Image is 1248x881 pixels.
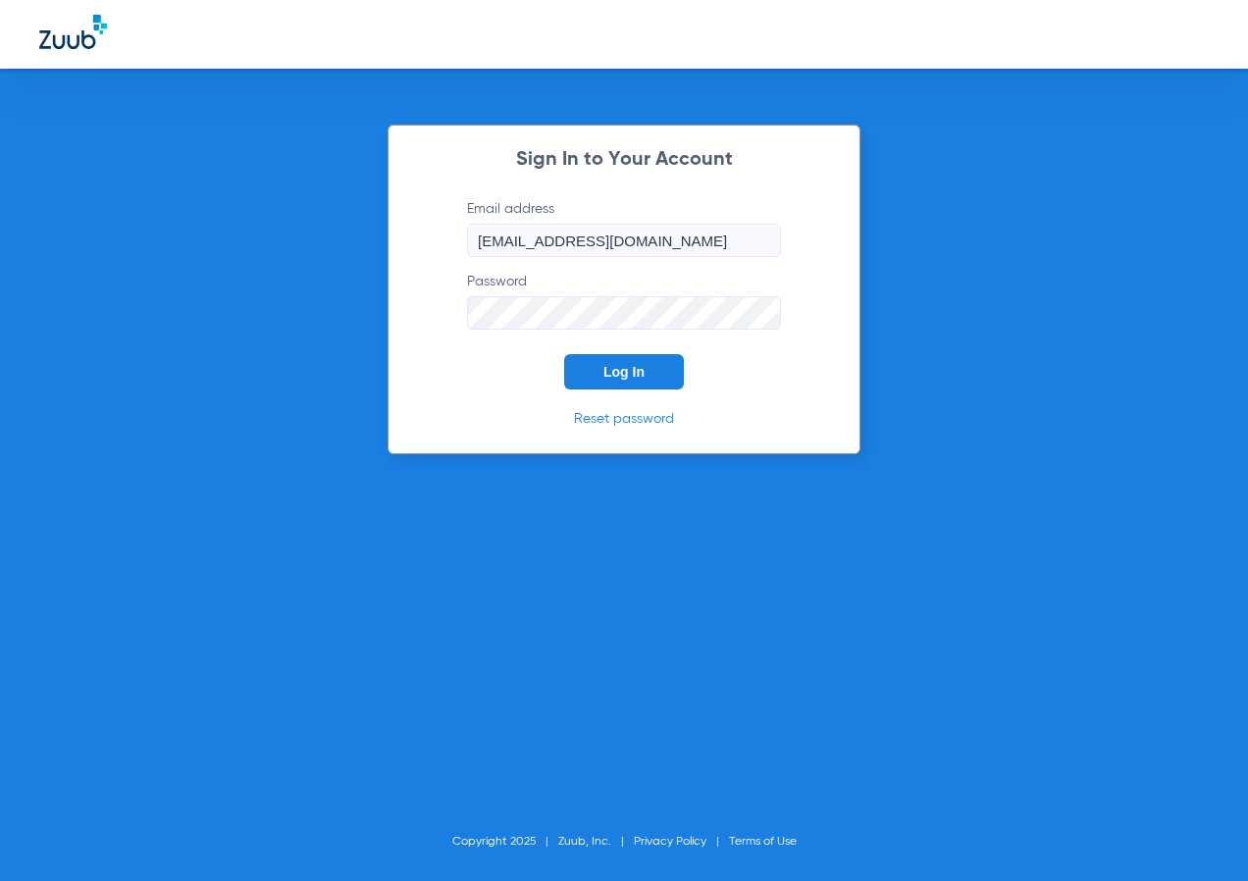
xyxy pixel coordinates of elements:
a: Reset password [574,412,674,426]
label: Password [467,272,781,330]
button: Log In [564,354,684,389]
a: Privacy Policy [634,836,706,848]
label: Email address [467,199,781,257]
img: Zuub Logo [39,15,107,49]
li: Copyright 2025 [452,832,558,852]
span: Log In [603,364,645,380]
input: Password [467,296,781,330]
li: Zuub, Inc. [558,832,634,852]
h2: Sign In to Your Account [438,150,810,170]
iframe: Chat Widget [1150,787,1248,881]
input: Email address [467,224,781,257]
a: Terms of Use [729,836,797,848]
